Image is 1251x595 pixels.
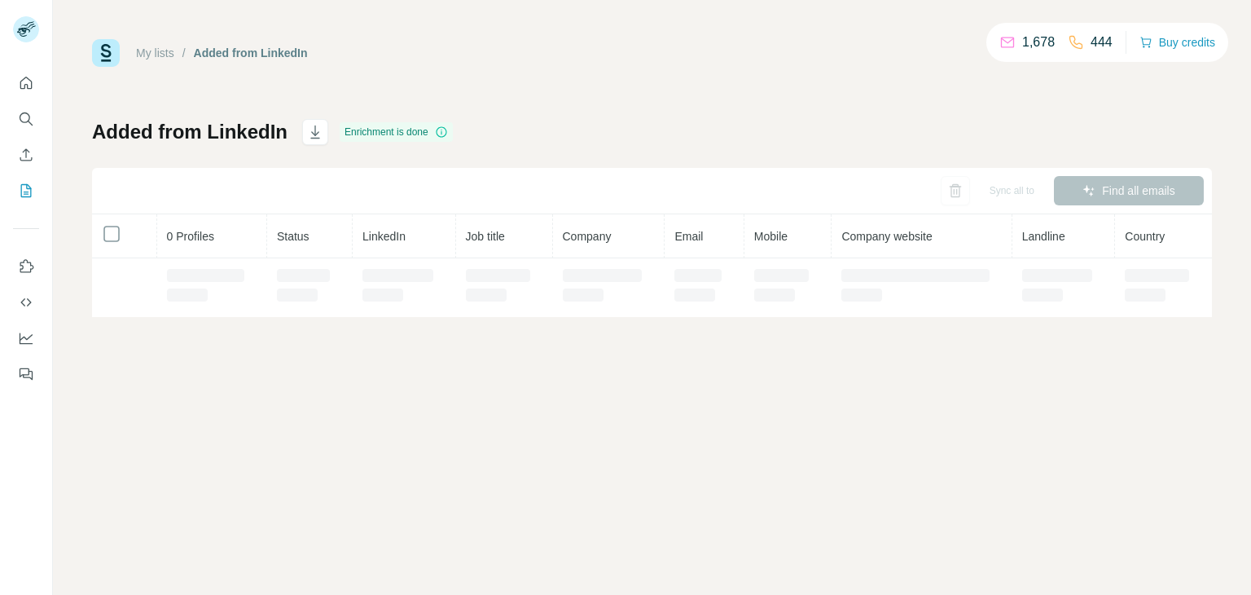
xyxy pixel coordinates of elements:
[13,176,39,205] button: My lists
[13,324,39,353] button: Dashboard
[13,140,39,170] button: Enrich CSV
[13,104,39,134] button: Search
[1139,31,1215,54] button: Buy credits
[194,45,308,61] div: Added from LinkedIn
[466,230,505,243] span: Job title
[841,230,932,243] span: Company website
[277,230,309,243] span: Status
[13,359,39,389] button: Feedback
[167,230,214,243] span: 0 Profiles
[182,45,186,61] li: /
[13,252,39,281] button: Use Surfe on LinkedIn
[13,288,39,317] button: Use Surfe API
[1125,230,1165,243] span: Country
[340,122,453,142] div: Enrichment is done
[1022,33,1055,52] p: 1,678
[1022,230,1065,243] span: Landline
[92,39,120,67] img: Surfe Logo
[362,230,406,243] span: LinkedIn
[136,46,174,59] a: My lists
[1091,33,1113,52] p: 444
[674,230,703,243] span: Email
[754,230,788,243] span: Mobile
[13,68,39,98] button: Quick start
[563,230,612,243] span: Company
[92,119,288,145] h1: Added from LinkedIn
